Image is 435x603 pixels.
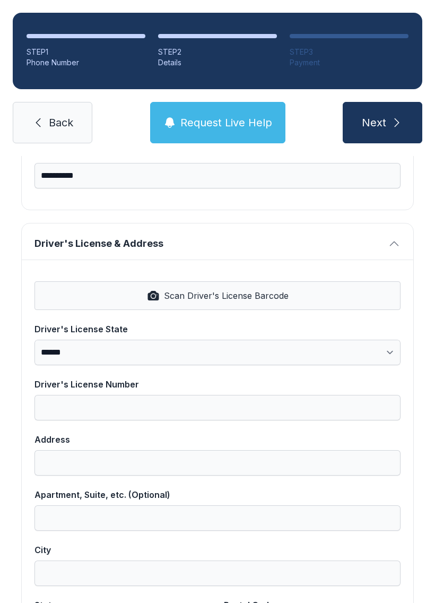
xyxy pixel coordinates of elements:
[290,57,408,68] div: Payment
[27,57,145,68] div: Phone Number
[34,395,401,420] input: Driver's License Number
[362,115,386,130] span: Next
[290,47,408,57] div: STEP 3
[34,505,401,531] input: Apartment, Suite, etc. (Optional)
[34,378,401,391] div: Driver's License Number
[34,163,401,188] input: Date of Birth
[34,544,401,556] div: City
[27,47,145,57] div: STEP 1
[34,323,401,335] div: Driver's License State
[22,223,413,260] button: Driver's License & Address
[180,115,272,130] span: Request Live Help
[34,488,401,501] div: Apartment, Suite, etc. (Optional)
[34,340,401,365] select: Driver's License State
[49,115,73,130] span: Back
[158,47,277,57] div: STEP 2
[34,236,384,251] span: Driver's License & Address
[34,433,401,446] div: Address
[164,289,289,302] span: Scan Driver's License Barcode
[34,450,401,476] input: Address
[158,57,277,68] div: Details
[34,561,401,586] input: City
